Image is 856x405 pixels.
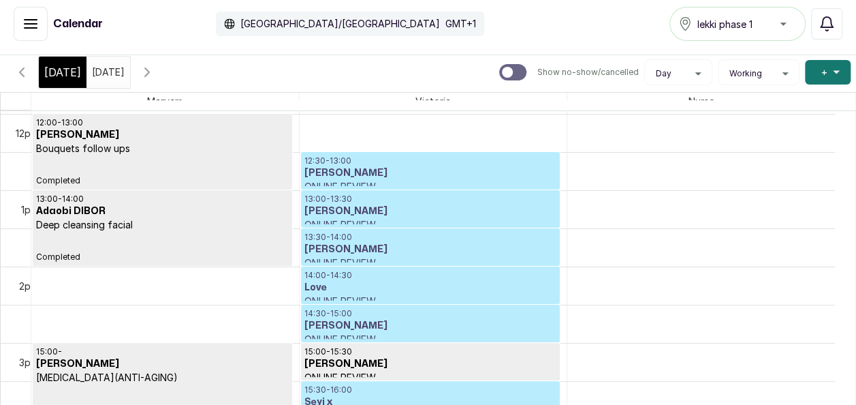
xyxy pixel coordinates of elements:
[304,232,557,243] p: 13:30 - 14:00
[36,117,289,128] p: 12:00 - 13:00
[304,295,557,308] p: ONLINE REVIEW
[304,194,557,205] p: 13:00 - 13:30
[304,357,557,371] h3: [PERSON_NAME]
[16,355,41,370] div: 3pm
[805,60,851,85] button: +
[656,68,671,79] span: Day
[144,93,185,110] span: Maryam
[445,17,476,31] p: GMT+1
[18,202,41,217] div: 1pm
[304,333,557,346] p: ONLINE REVIEW
[36,142,289,155] p: Bouquets follow ups
[650,68,706,79] button: Day
[304,371,557,385] p: ONLINE REVIEW
[36,371,289,385] p: [MEDICAL_DATA](ANTI-AGING)
[53,16,103,32] h1: Calendar
[304,256,557,270] p: ONLINE REVIEW
[304,319,557,333] h3: [PERSON_NAME]
[36,252,289,262] span: Completed
[304,243,557,256] h3: [PERSON_NAME]
[304,180,557,194] p: ONLINE REVIEW
[304,270,557,281] p: 14:00 - 14:30
[304,385,557,395] p: 15:30 - 16:00
[39,57,86,88] div: [DATE]
[413,93,454,110] span: Victoria
[44,64,81,80] span: [DATE]
[240,17,440,31] p: [GEOGRAPHIC_DATA]/[GEOGRAPHIC_DATA]
[686,93,717,110] span: Nurse
[36,194,289,205] p: 13:00 - 14:00
[16,279,41,293] div: 2pm
[36,357,289,371] h3: [PERSON_NAME]
[36,205,289,218] h3: Adaobi DIBOR
[36,346,289,357] p: 15:00 -
[821,65,827,79] span: +
[304,346,557,357] p: 15:00 - 15:30
[304,205,557,218] h3: [PERSON_NAME]
[729,68,762,79] span: Working
[36,128,289,142] h3: [PERSON_NAME]
[304,218,557,232] p: ONLINE REVIEW
[304,166,557,180] h3: [PERSON_NAME]
[697,17,752,31] span: lekki phase 1
[36,175,289,186] span: Completed
[304,308,557,319] p: 14:30 - 15:00
[724,68,793,79] button: Working
[669,7,806,41] button: lekki phase 1
[36,218,289,232] p: Deep cleansing facial
[304,281,557,295] h3: Love
[537,67,639,78] p: Show no-show/cancelled
[304,155,557,166] p: 12:30 - 13:00
[13,126,41,140] div: 12pm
